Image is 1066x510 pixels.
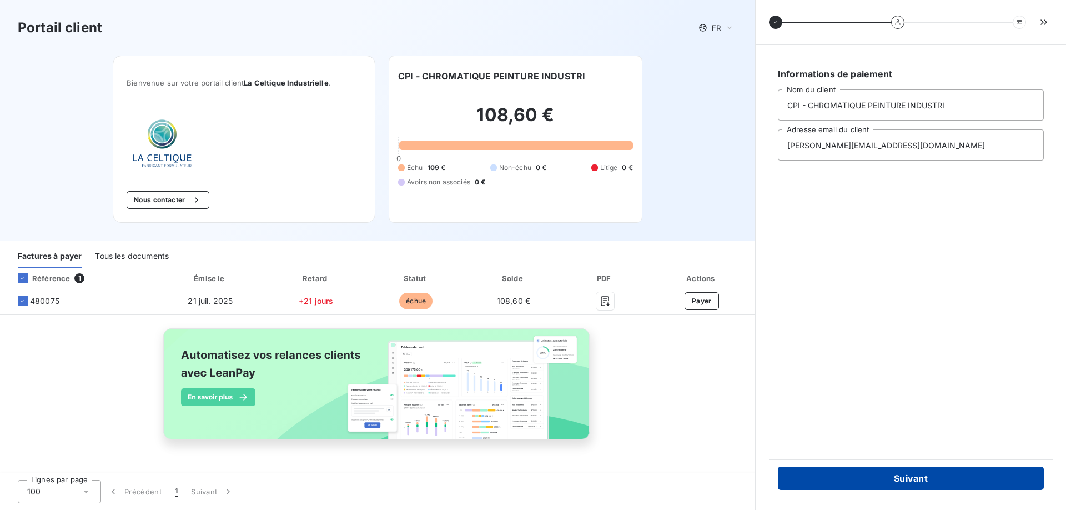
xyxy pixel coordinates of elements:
span: 0 € [475,177,485,187]
button: Payer [685,292,719,310]
h3: Portail client [18,18,102,38]
div: Solde [467,273,559,284]
input: placeholder [778,129,1044,161]
span: Litige [600,163,618,173]
div: Émise le [158,273,263,284]
span: 109 € [428,163,446,173]
span: 0 € [536,163,546,173]
span: 480075 [30,296,59,307]
span: 108,60 € [497,296,530,306]
span: 1 [74,273,84,283]
span: La Celtique Industrielle [244,78,329,87]
div: Retard [268,273,364,284]
span: Échu [407,163,423,173]
span: FR [712,23,721,32]
img: banner [153,322,602,458]
span: +21 jours [299,296,333,306]
div: Tous les documents [95,244,169,268]
input: placeholder [778,89,1044,121]
img: Company logo [127,114,198,173]
span: 100 [27,486,41,497]
span: Non-échu [499,163,531,173]
h2: 108,60 € [398,104,633,137]
span: Bienvenue sur votre portail client . [127,78,361,87]
h6: CPI - CHROMATIQUE PEINTURE INDUSTRI [398,69,585,83]
div: Actions [651,273,753,284]
div: PDF [564,273,646,284]
button: 1 [168,480,184,503]
span: 21 juil. 2025 [188,296,233,306]
div: Statut [369,273,463,284]
button: Précédent [101,480,168,503]
button: Suivant [778,467,1044,490]
span: 1 [175,486,178,497]
span: Avoirs non associés [407,177,470,187]
button: Nous contacter [127,191,209,209]
span: échue [399,293,433,309]
span: 0 [396,154,401,163]
div: Référence [9,273,70,283]
span: 0 € [622,163,632,173]
div: Factures à payer [18,244,82,268]
h6: Informations de paiement [778,67,1044,81]
button: Suivant [184,480,240,503]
